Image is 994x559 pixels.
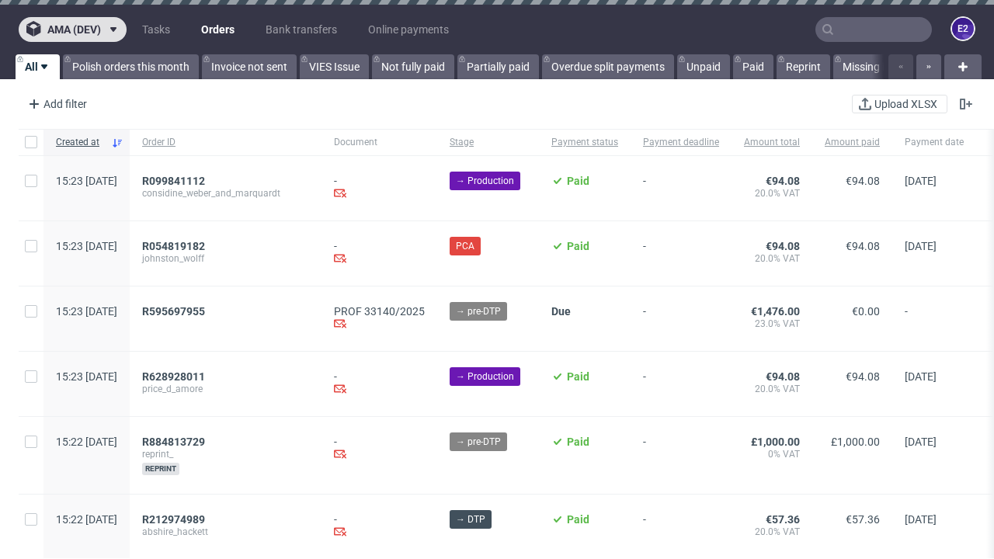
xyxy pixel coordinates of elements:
span: reprint [142,463,179,475]
a: Unpaid [677,54,730,79]
a: R884813729 [142,436,208,448]
a: Reprint [777,54,830,79]
a: PROF 33140/2025 [334,305,425,318]
span: PCA [456,239,474,253]
span: johnston_wolff [142,252,309,265]
span: €94.08 [846,240,880,252]
span: → DTP [456,512,485,526]
span: [DATE] [905,240,937,252]
span: Paid [567,436,589,448]
span: Upload XLSX [871,99,940,109]
a: R054819182 [142,240,208,252]
span: R212974989 [142,513,205,526]
span: → pre-DTP [456,304,501,318]
span: 15:23 [DATE] [56,305,117,318]
span: €57.36 [766,513,800,526]
a: Paid [733,54,773,79]
figcaption: e2 [952,18,974,40]
a: Overdue split payments [542,54,674,79]
span: Amount paid [825,136,880,149]
span: abshire_hackett [142,526,309,538]
span: €94.08 [766,240,800,252]
div: - [334,240,425,267]
span: €94.08 [846,370,880,383]
span: Paid [567,240,589,252]
span: 15:23 [DATE] [56,370,117,383]
span: 15:22 [DATE] [56,513,117,526]
span: 15:22 [DATE] [56,436,117,448]
a: Polish orders this month [63,54,199,79]
button: Upload XLSX [852,95,947,113]
a: VIES Issue [300,54,369,79]
span: - [643,513,719,540]
span: R595697955 [142,305,205,318]
span: Created at [56,136,105,149]
span: €94.08 [766,370,800,383]
span: - [643,370,719,398]
a: R628928011 [142,370,208,383]
a: Tasks [133,17,179,42]
span: £1,000.00 [831,436,880,448]
span: 15:23 [DATE] [56,175,117,187]
a: Orders [192,17,244,42]
div: - [334,175,425,202]
span: 23.0% VAT [744,318,800,330]
span: 20.0% VAT [744,526,800,538]
span: Payment status [551,136,618,149]
a: R099841112 [142,175,208,187]
span: €94.08 [766,175,800,187]
span: 20.0% VAT [744,187,800,200]
span: 15:23 [DATE] [56,240,117,252]
a: All [16,54,60,79]
span: Stage [450,136,527,149]
span: Amount total [744,136,800,149]
span: price_d_amore [142,383,309,395]
span: [DATE] [905,513,937,526]
a: R595697955 [142,305,208,318]
span: - [643,175,719,202]
div: Add filter [22,92,90,116]
span: → Production [456,174,514,188]
span: - [643,305,719,332]
span: £1,000.00 [751,436,800,448]
div: - [334,436,425,463]
span: R054819182 [142,240,205,252]
a: Not fully paid [372,54,454,79]
span: Payment deadline [643,136,719,149]
span: ama (dev) [47,24,101,35]
a: Partially paid [457,54,539,79]
span: - [643,240,719,267]
span: Paid [567,175,589,187]
span: R628928011 [142,370,205,383]
span: Paid [567,513,589,526]
span: R884813729 [142,436,205,448]
a: Bank transfers [256,17,346,42]
span: €1,476.00 [751,305,800,318]
span: - [643,436,719,475]
button: ama (dev) [19,17,127,42]
span: €0.00 [852,305,880,318]
a: Invoice not sent [202,54,297,79]
span: [DATE] [905,370,937,383]
span: R099841112 [142,175,205,187]
a: Missing invoice [833,54,925,79]
span: Payment date [905,136,964,149]
span: Document [334,136,425,149]
span: - [905,305,964,332]
span: 20.0% VAT [744,383,800,395]
span: [DATE] [905,436,937,448]
span: Due [551,305,571,318]
div: - [334,370,425,398]
span: Paid [567,370,589,383]
a: R212974989 [142,513,208,526]
span: €57.36 [846,513,880,526]
span: Order ID [142,136,309,149]
span: €94.08 [846,175,880,187]
span: → pre-DTP [456,435,501,449]
span: reprint_ [142,448,309,460]
span: considine_weber_and_marquardt [142,187,309,200]
span: → Production [456,370,514,384]
div: - [334,513,425,540]
span: 0% VAT [744,448,800,460]
span: 20.0% VAT [744,252,800,265]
